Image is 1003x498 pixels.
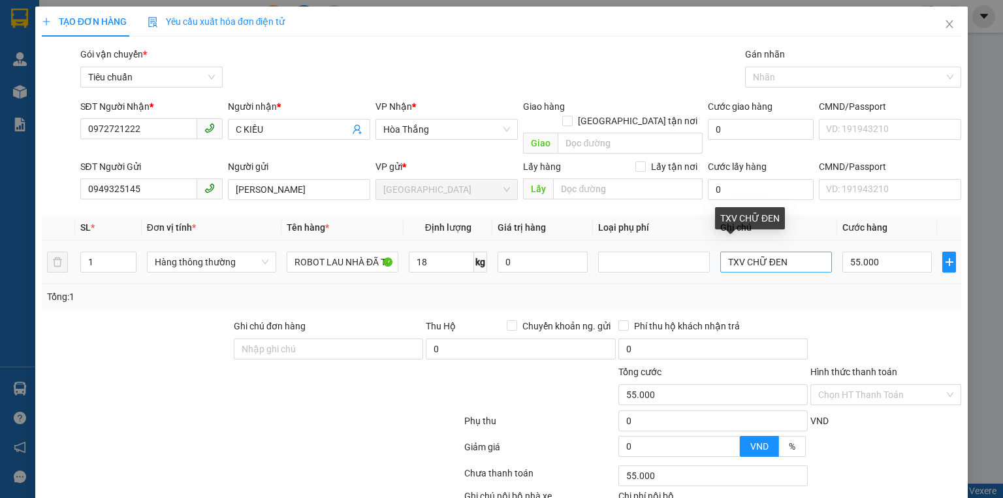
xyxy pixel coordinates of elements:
div: CMND/Passport [819,99,961,114]
span: Phí thu hộ khách nhận trả [629,319,745,333]
div: Giảm giá [463,440,616,463]
span: user-add [352,124,362,135]
input: Dọc đường [553,178,703,199]
span: Định lượng [425,222,471,233]
button: plus [942,252,956,273]
span: Thu Hộ [426,321,456,331]
span: Giao [523,133,558,154]
span: VND [750,441,769,452]
button: Close [931,7,968,43]
div: Người nhận [228,99,370,114]
span: kg [474,252,487,273]
span: Hàng thông thường [155,252,268,272]
input: Ghi chú đơn hàng [234,339,423,359]
span: Đơn vị tính [147,222,196,233]
span: Giá trị hàng [498,222,546,233]
span: plus [943,257,955,267]
label: Hình thức thanh toán [810,367,897,377]
input: Dọc đường [558,133,703,154]
span: TẠO ĐƠN HÀNG [42,16,127,27]
span: Chuyển khoản ng. gửi [517,319,616,333]
span: % [789,441,795,452]
span: Tiêu chuẩn [88,67,215,87]
span: close [944,19,955,29]
span: Cước hàng [842,222,887,233]
span: Gói vận chuyển [80,49,147,59]
span: SL [80,222,91,233]
div: Tổng: 1 [47,290,388,304]
span: phone [204,183,215,193]
div: Phụ thu [463,414,616,437]
input: Cước lấy hàng [708,179,814,200]
span: Yêu cầu xuất hóa đơn điện tử [148,16,285,27]
span: Tên hàng [287,222,329,233]
span: [GEOGRAPHIC_DATA] tận nơi [573,114,703,128]
span: phone [204,123,215,133]
span: Lấy [523,178,553,199]
input: VD: Bàn, Ghế [287,252,398,273]
input: Ghi Chú [720,252,832,273]
label: Cước giao hàng [708,101,772,112]
span: Giao hàng [523,101,565,112]
label: Ghi chú đơn hàng [234,321,306,331]
span: Thủ Đức [383,180,510,199]
div: CMND/Passport [819,159,961,174]
span: Lấy hàng [523,161,561,172]
span: plus [42,17,51,26]
span: VP Nhận [375,101,412,112]
span: Tổng cước [618,367,661,377]
span: Lấy tận nơi [646,159,703,174]
button: delete [47,252,68,273]
div: VP gửi [375,159,518,174]
input: Cước giao hàng [708,119,814,140]
div: Chưa thanh toán [463,466,616,489]
img: icon [148,17,158,27]
th: Loại phụ phí [593,215,715,241]
div: Người gửi [228,159,370,174]
label: Cước lấy hàng [708,161,767,172]
span: Hòa Thắng [383,120,510,139]
div: SĐT Người Nhận [80,99,223,114]
label: Gán nhãn [745,49,785,59]
span: VND [810,416,829,426]
div: SĐT Người Gửi [80,159,223,174]
div: TXV CHỮ ĐEN [715,207,785,229]
input: 0 [498,252,587,273]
